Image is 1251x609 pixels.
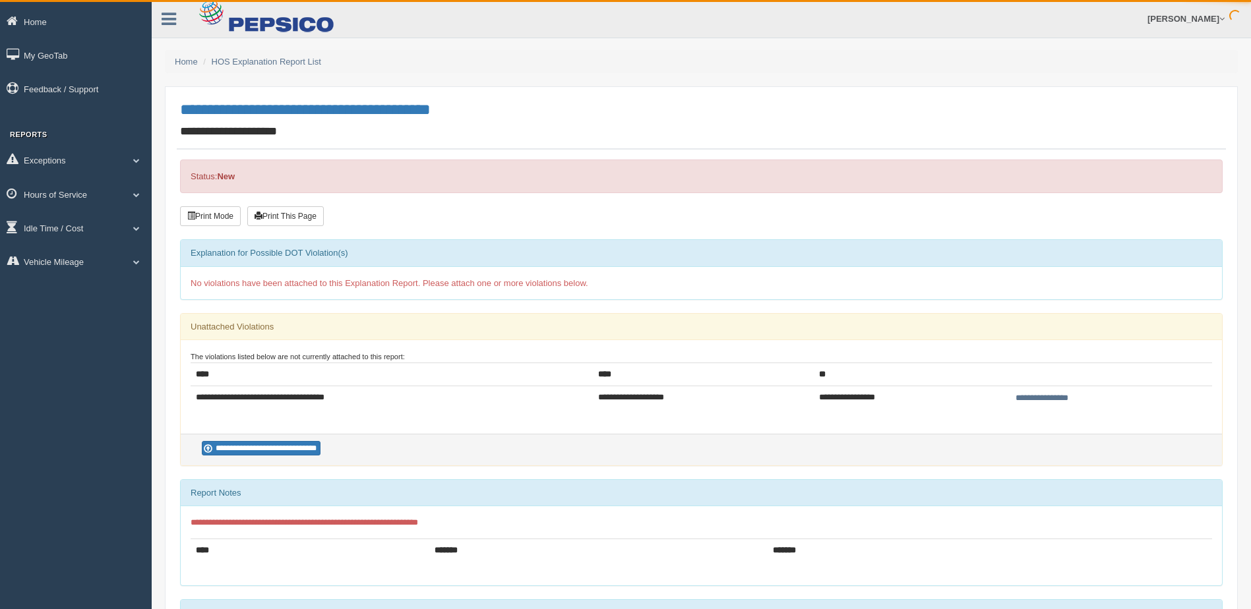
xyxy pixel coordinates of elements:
[175,57,198,67] a: Home
[180,159,1223,193] div: Status:
[247,206,324,226] button: Print This Page
[191,278,588,288] span: No violations have been attached to this Explanation Report. Please attach one or more violations...
[212,57,321,67] a: HOS Explanation Report List
[217,171,235,181] strong: New
[180,206,241,226] button: Print Mode
[181,480,1222,506] div: Report Notes
[181,240,1222,266] div: Explanation for Possible DOT Violation(s)
[191,353,405,361] small: The violations listed below are not currently attached to this report:
[181,314,1222,340] div: Unattached Violations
